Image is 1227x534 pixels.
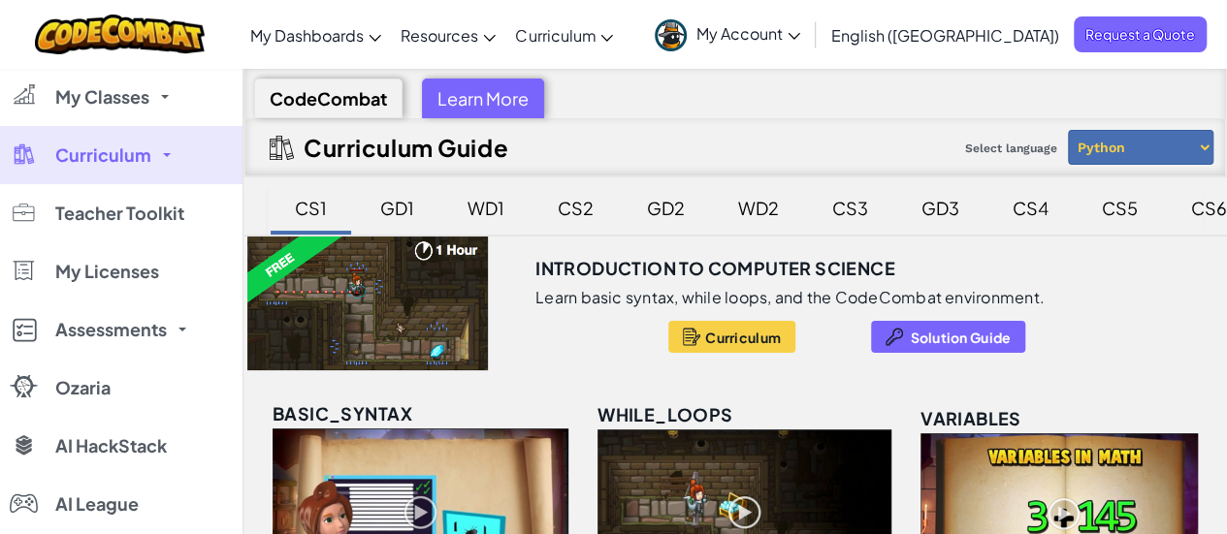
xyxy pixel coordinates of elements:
span: Assessments [55,321,167,338]
span: while_loops [597,403,732,425]
img: CodeCombat logo [35,15,205,54]
a: English ([GEOGRAPHIC_DATA]) [822,9,1069,61]
span: Resources [401,25,478,46]
div: WD1 [448,185,524,231]
span: Curriculum [515,25,596,46]
span: Ozaria [55,379,111,396]
div: WD2 [719,185,798,231]
div: GD3 [902,185,979,231]
div: GD2 [628,185,704,231]
h3: Introduction to Computer Science [535,254,895,283]
img: avatar [655,19,687,51]
button: Curriculum [668,321,795,353]
p: Learn basic syntax, while loops, and the CodeCombat environment. [535,288,1045,307]
div: CS1 [275,185,346,231]
span: My Licenses [55,263,159,280]
a: Request a Quote [1074,16,1207,52]
div: CodeCombat [254,79,403,118]
h2: Curriculum Guide [304,134,508,161]
span: AI HackStack [55,437,167,455]
div: CS4 [993,185,1068,231]
button: Solution Guide [871,321,1025,353]
span: Solution Guide [910,330,1011,345]
a: My Account [645,4,810,65]
div: GD1 [361,185,434,231]
span: English ([GEOGRAPHIC_DATA]) [831,25,1059,46]
span: Curriculum [705,330,781,345]
div: CS5 [1082,185,1157,231]
div: CS3 [813,185,888,231]
span: AI League [55,495,139,513]
div: Learn More [422,79,544,118]
span: basic_syntax [273,402,412,424]
span: Teacher Toolkit [55,204,184,222]
a: Resources [391,9,505,61]
a: Curriculum [505,9,623,61]
span: My Classes [55,88,149,106]
span: Select language [957,134,1065,163]
span: variables [920,407,1021,429]
span: Curriculum [55,146,151,164]
span: My Account [696,23,800,44]
a: My Dashboards [241,9,391,61]
span: My Dashboards [250,25,364,46]
img: IconCurriculumGuide.svg [270,136,294,160]
div: CS2 [538,185,613,231]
